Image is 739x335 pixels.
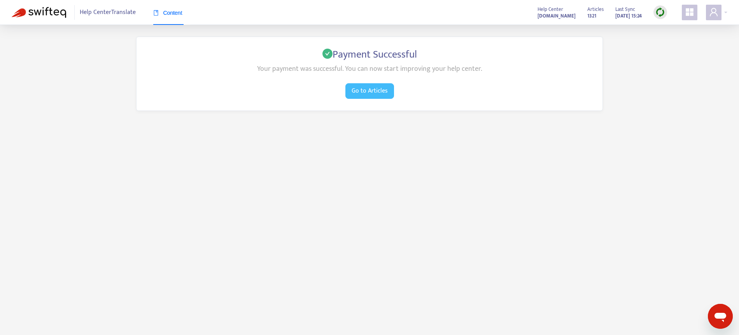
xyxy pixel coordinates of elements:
strong: [DOMAIN_NAME] [538,12,576,20]
span: Last Sync [615,5,635,14]
iframe: Button to launch messaging window [708,304,733,329]
div: Your payment was successful. You can now start improving your help center. [148,64,591,74]
img: sync.dc5367851b00ba804db3.png [655,7,665,17]
span: Help Center Translate [80,5,136,20]
button: Go to Articles [345,83,394,99]
span: check-circle [322,49,333,59]
span: Articles [587,5,604,14]
span: appstore [685,7,694,17]
strong: [DATE] 15:24 [615,12,642,20]
a: [DOMAIN_NAME] [538,11,576,20]
strong: 1321 [587,12,596,20]
img: Swifteq [12,7,66,18]
span: Content [153,10,182,16]
span: Go to Articles [352,86,388,96]
span: book [153,10,159,16]
span: user [709,7,718,17]
span: Help Center [538,5,563,14]
h3: Payment Successful [148,49,591,61]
